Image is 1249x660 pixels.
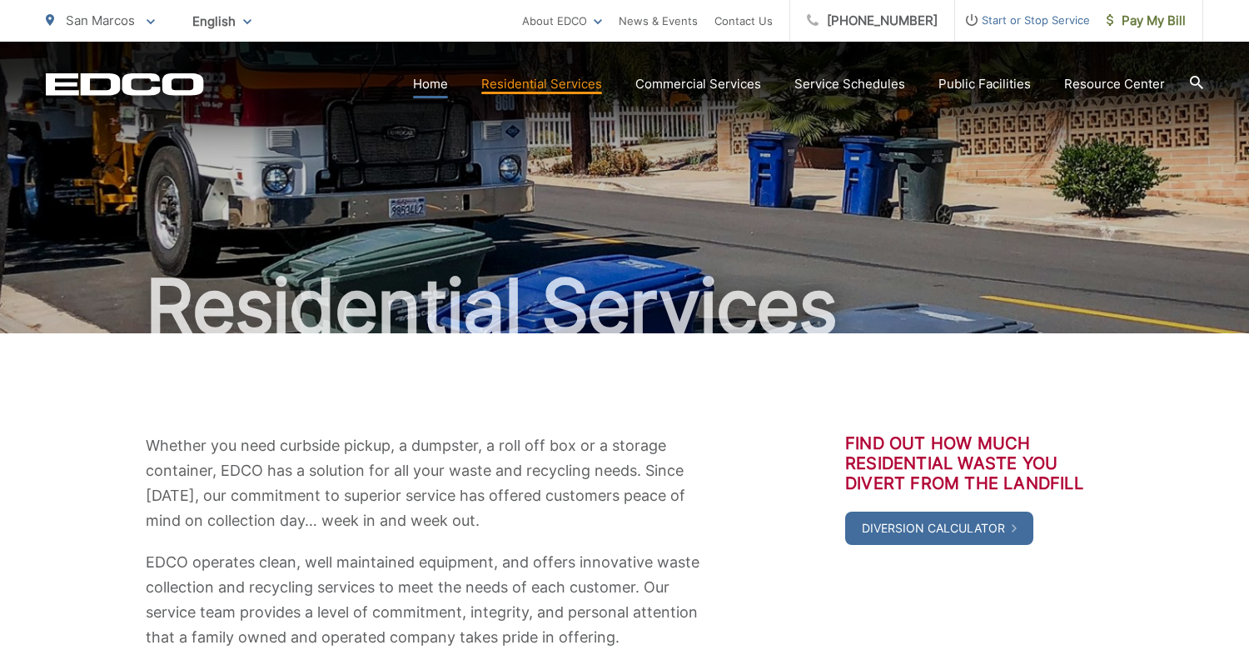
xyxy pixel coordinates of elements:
[413,74,448,94] a: Home
[180,7,264,36] span: English
[66,12,135,28] span: San Marcos
[146,433,704,533] p: Whether you need curbside pickup, a dumpster, a roll off box or a storage container, EDCO has a s...
[1064,74,1165,94] a: Resource Center
[794,74,905,94] a: Service Schedules
[46,265,1203,348] h1: Residential Services
[635,74,761,94] a: Commercial Services
[1107,11,1186,31] span: Pay My Bill
[938,74,1031,94] a: Public Facilities
[46,72,204,96] a: EDCD logo. Return to the homepage.
[522,11,602,31] a: About EDCO
[845,512,1033,545] a: Diversion Calculator
[481,74,602,94] a: Residential Services
[845,433,1103,493] h3: Find out how much residential waste you divert from the landfill
[714,11,773,31] a: Contact Us
[146,550,704,650] p: EDCO operates clean, well maintained equipment, and offers innovative waste collection and recycl...
[619,11,698,31] a: News & Events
